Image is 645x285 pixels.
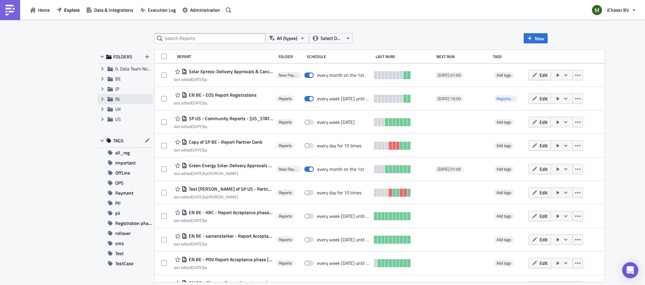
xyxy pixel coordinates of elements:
[278,54,303,59] div: Folder
[494,119,514,126] span: Add tags
[497,72,511,78] span: Add tags
[317,96,371,102] div: every week on Monday until October 22, 2025
[187,209,273,216] span: EN BE - KBC - Report Acceptance phase May 2025
[177,54,275,59] div: Report
[317,190,362,196] div: every day for 10 times
[191,147,203,153] time: 2025-07-28T09:50:03Z
[148,6,176,13] span: Execution Log
[191,123,203,130] time: 2025-08-12T13:33:39Z
[317,213,371,219] div: every week on Monday until July 1, 2025
[115,258,133,269] span: TestCase
[540,212,548,220] span: Edit
[97,248,153,258] button: Test
[376,54,433,59] div: Last Runs
[528,187,551,198] button: Edit
[115,105,121,112] span: UK
[187,186,273,192] span: Test Werner of SP US - Partner Reports
[97,188,153,198] button: Payment
[187,233,273,239] span: EN BE - samensterker - Report Acceptance phase May 2025
[115,178,124,188] span: OPS
[191,241,203,247] time: 2025-07-15T11:49:26Z
[588,3,640,17] button: iChoosr BV
[97,148,153,158] button: all_reg
[436,54,490,59] div: Next Run
[317,72,364,78] div: every month on the 1st
[97,238,153,248] button: sms
[540,72,548,79] span: Edit
[64,6,80,13] span: Explore
[497,166,511,172] span: Add tags
[279,237,292,242] span: Reports
[191,194,203,200] time: 2025-05-27T11:26:13Z
[97,228,153,238] button: rollover
[191,217,203,224] time: 2025-07-22T14:39:57Z
[174,241,273,246] div: last edited by
[115,95,121,102] span: NL
[174,100,257,105] div: last edited by
[97,218,153,228] button: Registration phase
[528,258,551,268] button: Edit
[279,190,292,195] span: Reports
[113,138,124,144] span: TAGS
[528,140,551,151] button: Edit
[115,158,136,168] span: Important
[279,213,292,219] span: Reports
[174,194,273,199] div: last edited by [PERSON_NAME]
[317,143,362,149] div: every day for 10 times
[540,95,548,102] span: Edit
[187,92,257,98] span: EN BE - EOS Report Registrations
[187,256,273,263] span: EN BE - POV Report Acceptance phase May 2025
[528,211,551,221] button: Edit
[528,93,551,104] button: Edit
[497,236,511,243] span: Add tags
[591,4,603,16] img: Avatar
[83,5,137,15] button: Data & Integrations
[94,6,133,13] span: Data & Integrations
[174,77,273,82] div: last edited by
[97,258,153,269] button: TestCase
[279,260,292,266] span: Reports
[137,5,179,15] button: Execution Log
[115,188,133,198] span: Payment
[307,54,372,59] div: Schedule
[115,85,119,92] span: JP
[174,265,273,270] div: last edited by
[97,198,153,208] button: PII
[179,5,223,15] button: Administration
[38,6,50,13] span: Home
[279,73,298,78] span: New Payment Process Reports
[540,259,548,267] span: Edit
[497,119,511,125] span: Add tags
[174,171,273,176] div: last edited by [PERSON_NAME]
[115,208,120,218] span: pii
[438,96,461,101] span: [DATE] 10:00
[5,5,15,15] img: PushMetrics
[265,33,309,43] button: All (types)
[115,198,121,208] span: PII
[187,139,262,145] span: Copy of SP BE - Report Partner Genk
[320,35,343,42] span: Select Owner
[493,54,526,59] div: Tags
[528,164,551,174] button: Edit
[535,35,544,42] span: New
[115,248,124,258] span: Test
[155,33,265,43] input: Search Reports
[115,168,130,178] span: OffLine
[494,236,514,243] span: Add tags
[540,236,548,243] span: Edit
[497,260,511,266] span: Add tags
[97,208,153,218] button: pii
[540,118,548,126] span: Edit
[191,100,203,106] time: 2025-08-14T07:05:42Z
[115,238,124,248] span: sms
[97,178,153,188] button: OPS
[317,166,364,172] div: every month on the 1st
[279,96,292,101] span: Reports
[115,218,153,228] span: Registration phase
[113,54,132,60] span: FOLDERS
[317,119,355,125] div: every week on Tuesday
[279,143,292,148] span: Reports
[27,5,53,15] button: Home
